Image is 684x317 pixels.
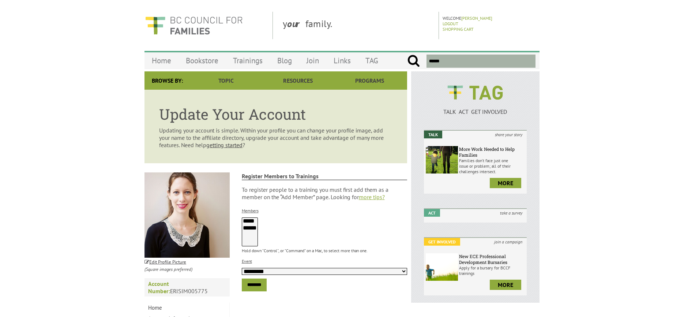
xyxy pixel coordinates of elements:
[461,15,492,21] a: [PERSON_NAME]
[424,238,460,246] em: Get Involved
[424,101,527,115] a: TALK ACT GET INVOLVED
[490,178,521,188] a: more
[262,71,334,90] a: Resources
[159,104,392,124] h1: Update Your Account
[242,258,252,264] label: Event
[144,90,407,163] article: Updating your account is simple. Within your profile you can change your profile image, add your ...
[443,21,458,26] a: Logout
[407,55,420,68] input: Submit
[459,265,525,276] p: Apply for a bursary for BCCF trainings
[490,280,521,290] a: more
[459,146,525,158] h6: More Work Needed to Help Families
[334,71,406,90] a: Programs
[359,193,385,201] a: more tips?
[424,108,527,115] p: TALK ACT GET INVOLVED
[491,131,527,138] i: share your story
[299,52,326,69] a: Join
[326,52,358,69] a: Links
[144,258,186,265] a: Edit Profile Picture
[144,12,243,39] img: BC Council for FAMILIES
[242,248,407,253] p: Hold down "Control", or "Command" on a Mac, to select more than one.
[496,209,527,217] i: take a survey
[358,52,386,69] a: TAG
[277,12,439,39] div: y family.
[442,79,508,107] img: BCCF's TAG Logo
[226,52,270,69] a: Trainings
[144,302,229,313] a: Home
[242,186,407,201] p: To register people to a training you must first add them as a member on the “Add Member” page. Lo...
[287,18,305,30] strong: our
[242,172,407,180] strong: Register Members to Trainings
[490,238,527,246] i: join a campaign
[443,15,537,21] p: Welcome
[144,71,190,90] div: Browse By:
[459,158,525,174] p: Families don’t face just one issue or problem; all of their challenges intersect.
[190,71,262,90] a: Topic
[148,280,170,295] strong: Account Number:
[206,141,243,149] a: getting started
[144,266,192,272] i: (Square images preferred)
[443,26,474,32] a: Shopping Cart
[424,209,440,217] em: Act
[459,253,525,265] h6: New ECE Professional Development Bursaries
[144,172,230,258] img: 6655d79fbbc37d8e3f9b8d1d3e09235e.jpg
[144,259,186,265] small: Edit Profile Picture
[424,131,442,138] em: Talk
[144,52,178,69] a: Home
[242,208,259,213] label: Members
[178,52,226,69] a: Bookstore
[144,278,230,297] p: ERISIM005775
[270,52,299,69] a: Blog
